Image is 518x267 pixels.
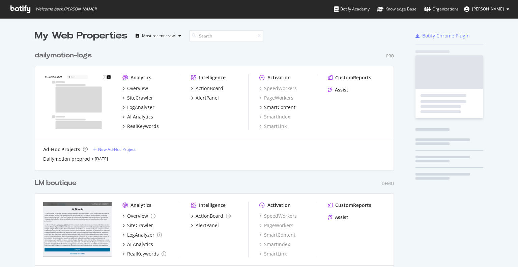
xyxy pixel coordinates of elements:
[196,95,219,101] div: AlertPanel
[199,202,226,209] div: Intelligence
[43,202,112,257] img: - JA
[43,156,90,162] a: Dailymotion preprod
[122,232,162,238] a: LogAnalyzer
[127,123,159,130] div: RealKeywords
[382,181,394,186] div: Demo
[131,74,151,81] div: Analytics
[133,30,184,41] button: Most recent crawl
[191,222,219,229] a: AlertPanel
[335,74,371,81] div: CustomReports
[127,104,154,111] div: LogAnalyzer
[424,6,459,12] div: Organizations
[43,146,80,153] div: Ad-Hoc Projects
[35,178,79,188] a: LM boutique
[334,6,370,12] div: Botify Academy
[259,95,293,101] a: PageWorkers
[267,74,291,81] div: Activation
[122,85,148,92] a: Overview
[328,202,371,209] a: CustomReports
[328,86,348,93] a: Assist
[415,32,470,39] a: Botify Chrome Plugin
[386,53,394,59] div: Pro
[127,232,154,238] div: LogAnalyzer
[422,32,470,39] div: Botify Chrome Plugin
[35,178,77,188] div: LM boutique
[35,29,127,43] div: My Web Properties
[142,34,176,38] div: Most recent crawl
[199,74,226,81] div: Intelligence
[335,202,371,209] div: CustomReports
[459,4,515,15] button: [PERSON_NAME]
[122,213,155,219] a: Overview
[267,202,291,209] div: Activation
[35,51,92,60] div: dailymotion-logs
[122,250,166,257] a: RealKeywords
[328,74,371,81] a: CustomReports
[472,6,504,12] span: frederic Devigne
[264,104,295,111] div: SmartContent
[122,104,154,111] a: LogAnalyzer
[127,113,153,120] div: AI Analytics
[191,85,223,92] a: ActionBoard
[189,30,263,42] input: Search
[328,214,348,221] a: Assist
[191,213,231,219] a: ActionBoard
[131,202,151,209] div: Analytics
[259,213,297,219] a: SpeedWorkers
[98,146,136,152] div: New Ad-Hoc Project
[122,113,153,120] a: AI Analytics
[127,250,159,257] div: RealKeywords
[127,95,153,101] div: SiteCrawler
[259,250,287,257] a: SmartLink
[259,113,290,120] a: SmartIndex
[196,222,219,229] div: AlertPanel
[122,95,153,101] a: SiteCrawler
[127,241,153,248] div: AI Analytics
[259,222,293,229] a: PageWorkers
[127,213,148,219] div: Overview
[122,241,153,248] a: AI Analytics
[35,6,96,12] span: Welcome back, [PERSON_NAME] !
[95,156,108,162] a: [DATE]
[191,95,219,101] a: AlertPanel
[196,85,223,92] div: ActionBoard
[335,214,348,221] div: Assist
[35,51,94,60] a: dailymotion-logs
[122,222,153,229] a: SiteCrawler
[259,85,297,92] a: SpeedWorkers
[43,74,112,129] img: www.dailymotion.com
[259,241,290,248] a: SmartIndex
[127,85,148,92] div: Overview
[259,104,295,111] a: SmartContent
[259,232,295,238] a: SmartContent
[93,146,136,152] a: New Ad-Hoc Project
[122,123,159,130] a: RealKeywords
[127,222,153,229] div: SiteCrawler
[259,123,287,130] a: SmartLink
[377,6,416,12] div: Knowledge Base
[335,86,348,93] div: Assist
[196,213,223,219] div: ActionBoard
